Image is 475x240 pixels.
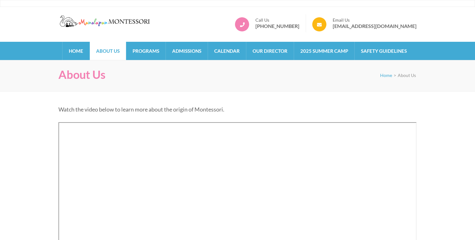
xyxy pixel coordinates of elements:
span: Email Us [333,17,417,23]
span: Call Us [255,17,299,23]
p: Watch the video below to learn more about the origin of Montessori. [58,105,417,114]
a: Home [380,73,392,78]
h1: About Us [58,68,106,81]
a: Home [63,42,90,60]
a: About Us [90,42,126,60]
a: Calendar [208,42,246,60]
a: Safety Guidelines [355,42,413,60]
a: Programs [126,42,166,60]
a: Our Director [246,42,294,60]
a: 2025 Summer Camp [294,42,354,60]
img: Manalapan Montessori – #1 Rated Child Day Care Center in Manalapan NJ [58,14,153,28]
a: [EMAIL_ADDRESS][DOMAIN_NAME] [333,23,417,29]
span: > [394,73,396,78]
a: Admissions [166,42,208,60]
a: [PHONE_NUMBER] [255,23,299,29]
